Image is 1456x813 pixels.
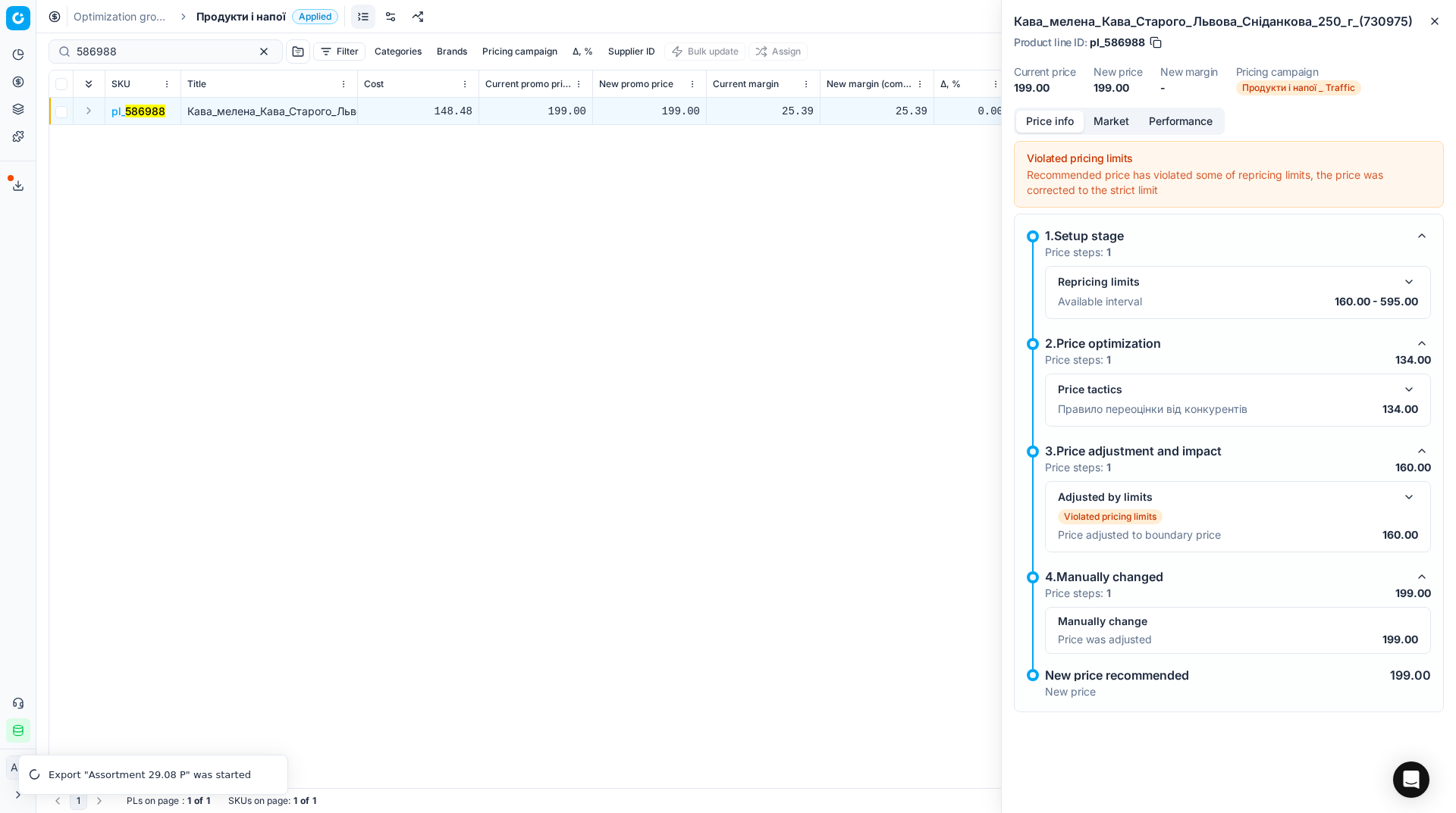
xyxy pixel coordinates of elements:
div: 148.48 [364,104,472,119]
button: Go to next page [90,792,108,810]
span: pl_586988 [1090,35,1145,50]
p: 160.00 [1382,527,1418,543]
div: Violated pricing limits [1027,151,1431,166]
button: Bulk update [664,42,745,61]
div: Price tactics [1058,382,1394,397]
p: Violated pricing limits [1064,511,1156,523]
span: Title [187,78,206,90]
h2: Кава_мелена_Кава_Старого_Львова_Сніданкова_250_г_(730975) [1014,12,1444,30]
strong: 1 [187,795,191,807]
strong: 1 [1106,461,1111,474]
div: : [127,795,210,807]
div: 199.00 [485,104,586,119]
div: 25.39 [827,104,927,119]
span: Продукти і напої [196,9,286,24]
p: Manually change [1058,614,1418,629]
button: Filter [313,42,366,61]
div: Export "Assortment 29.08 Р" was started [49,768,269,783]
span: PLs on page [127,795,179,807]
button: Supplier ID [602,42,661,61]
span: SKU [111,78,130,90]
strong: 1 [312,795,316,807]
div: 0.00 [940,104,1003,119]
p: Price adjusted to boundary price [1058,527,1221,543]
p: 134.00 [1395,352,1431,367]
span: SKUs on page : [228,795,290,807]
strong: 1 [1106,586,1111,599]
p: 199.00 [1390,669,1431,681]
dd: 199.00 [1014,80,1075,95]
p: 160.00 [1395,460,1431,475]
p: 199.00 [1395,586,1431,601]
a: Optimization groups [74,9,171,24]
button: Brands [431,42,473,61]
div: 25.39 [713,104,814,119]
mark: 586988 [125,105,165,117]
strong: of [300,795,309,807]
dt: Current price [1014,67,1075,77]
div: 1.Setup stage [1045,227,1407,245]
nav: breadcrumb [74,9,338,24]
button: Expand [80,102,98,120]
dt: New price [1094,67,1142,77]
span: Δ, % [940,78,961,90]
div: 3.Price adjustment and impact [1045,442,1407,460]
p: Price steps: [1045,245,1111,260]
div: 2.Price optimization [1045,334,1407,352]
div: 4.Manually changed [1045,568,1407,586]
button: Price info [1016,111,1084,133]
p: Price steps: [1045,460,1111,475]
p: Price was adjusted [1058,632,1152,647]
span: Current margin [713,78,779,90]
div: Adjusted by limits [1058,489,1394,505]
strong: of [194,795,203,807]
dd: - [1160,80,1218,95]
span: АП [7,756,30,779]
p: 160.00 - 595.00 [1335,294,1418,309]
button: Categories [369,42,428,61]
button: 1 [70,792,87,810]
button: Δ, % [566,42,599,61]
button: Go to previous page [49,792,67,810]
span: Product line ID : [1014,37,1087,48]
div: Repricing limits [1058,274,1394,289]
p: 199.00 [1382,632,1418,647]
p: New price recommended [1045,669,1189,681]
button: Pricing campaign [476,42,563,61]
strong: 1 [206,795,210,807]
button: Performance [1139,111,1222,133]
span: Cost [364,78,384,90]
div: Open Intercom Messenger [1393,761,1429,798]
div: Recommended price has violated some of repricing limits, the price was corrected to the strict limit [1027,167,1431,198]
strong: 1 [1106,353,1111,366]
span: pl_ [111,104,165,119]
input: Search by SKU or title [77,44,243,59]
p: Price steps: [1045,586,1111,601]
dd: 199.00 [1094,80,1142,95]
p: Available interval [1058,294,1142,309]
p: 134.00 [1382,402,1418,417]
button: pl_586988 [111,104,165,119]
span: New margin (common), % [827,78,912,90]
button: Assign [748,42,808,61]
span: New promo price [599,78,673,90]
span: Кава_мелена_Кава_Старого_Львова_Сніданкова_250_г_(730975) [187,105,521,117]
p: Правило переоцінки від конкурентів [1058,402,1247,417]
strong: 1 [1106,245,1111,258]
span: Current promo price [485,78,571,90]
dt: Pricing campaign [1236,67,1361,77]
button: АП [6,755,30,780]
span: Продукти і напоїApplied [196,9,338,24]
span: Продукти і напої _ Traffic [1236,80,1361,95]
p: New price [1045,684,1431,699]
button: Market [1084,111,1139,133]
strong: 1 [293,795,297,807]
nav: pagination [49,792,108,810]
button: Expand all [80,75,98,93]
dt: New margin [1160,67,1218,77]
span: Applied [292,9,338,24]
div: 199.00 [599,104,700,119]
p: Price steps: [1045,352,1111,367]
